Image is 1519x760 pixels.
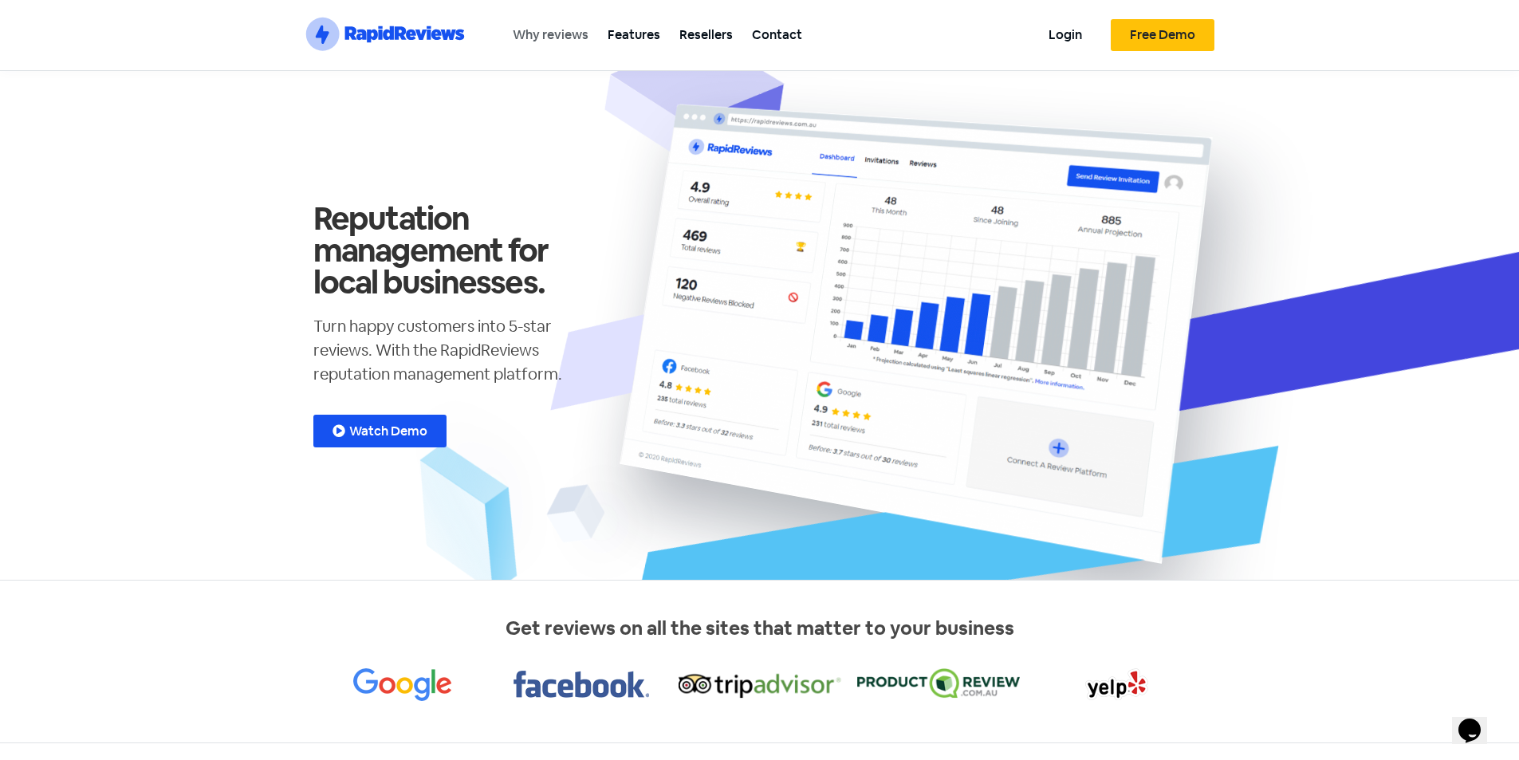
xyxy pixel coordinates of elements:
[1452,696,1503,744] iframe: chat widget
[1111,19,1214,51] a: Free Demo
[598,17,670,53] a: Features
[1039,17,1092,53] a: Login
[313,203,600,298] h1: Reputation management for local businesses.
[313,415,447,447] a: Watch Demo
[670,17,742,53] a: Resellers
[742,17,812,53] a: Contact
[1130,29,1195,41] span: Free Demo
[349,425,427,438] span: Watch Demo
[313,614,1206,643] p: Get reviews on all the sites that matter to your business
[503,17,598,53] a: Why reviews
[313,314,600,386] p: Turn happy customers into 5-star reviews. With the RapidReviews reputation management platform.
